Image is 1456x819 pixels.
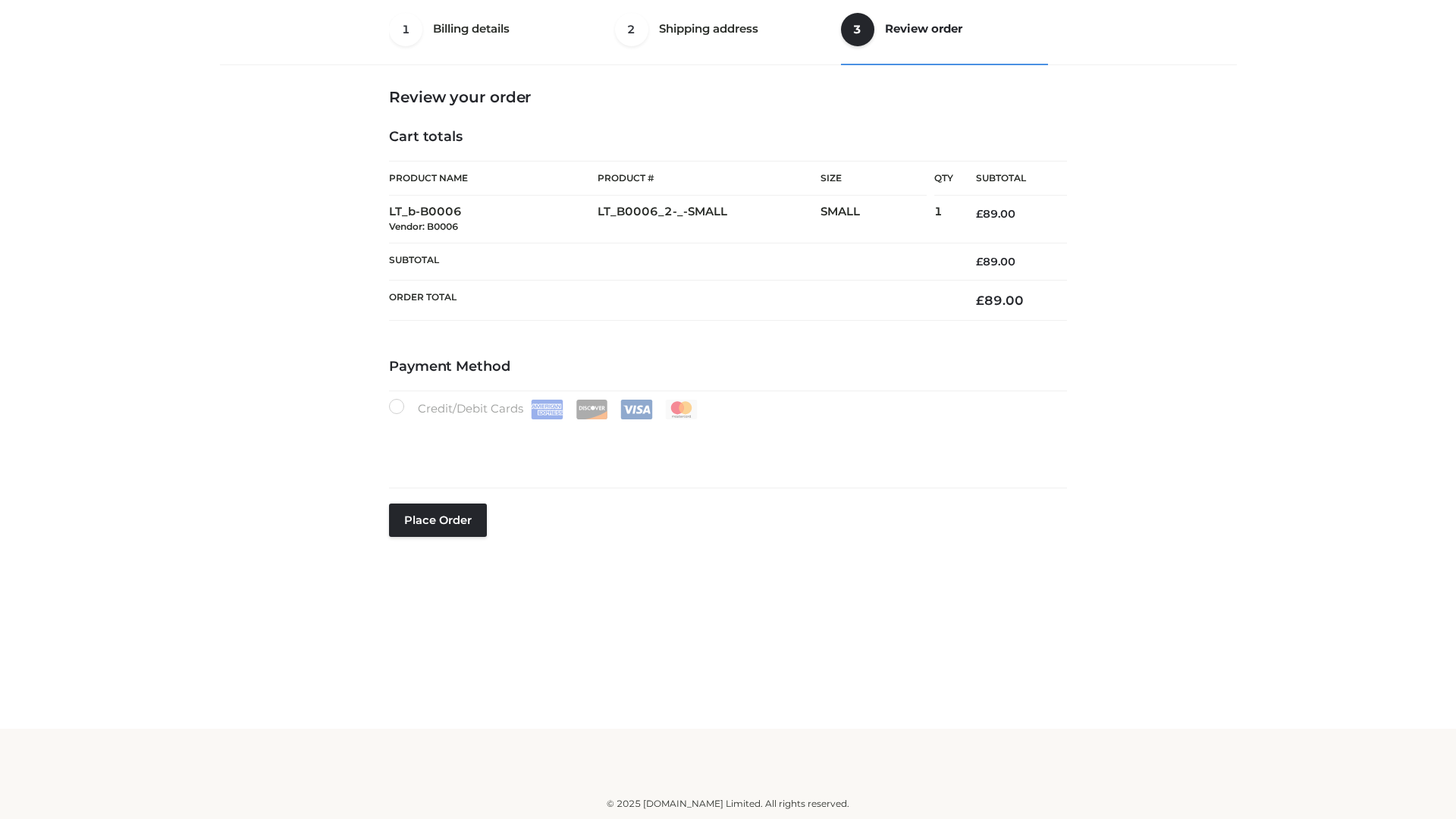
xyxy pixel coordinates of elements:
span: £ [976,255,983,268]
th: Size [821,162,927,196]
th: Product # [598,161,821,196]
td: 1 [934,196,953,243]
span: £ [976,293,984,308]
img: Visa [620,400,653,419]
td: LT_B0006_2-_-SMALL [598,196,821,243]
th: Subtotal [389,243,953,280]
bdi: 89.00 [976,255,1015,268]
img: Amex [531,400,563,419]
h4: Cart totals [389,129,1067,146]
th: Product Name [389,161,598,196]
iframe: Secure payment input frame [386,416,1064,472]
img: Discover [576,400,608,419]
span: £ [976,207,983,221]
bdi: 89.00 [976,293,1024,308]
button: Place order [389,504,487,537]
th: Subtotal [953,162,1067,196]
bdi: 89.00 [976,207,1015,221]
h3: Review your order [389,88,1067,106]
label: Credit/Debit Cards [389,399,699,419]
h4: Payment Method [389,359,1067,375]
small: Vendor: B0006 [389,221,458,232]
div: © 2025 [DOMAIN_NAME] Limited. All rights reserved. [225,796,1231,811]
th: Order Total [389,281,953,321]
td: SMALL [821,196,934,243]
th: Qty [934,161,953,196]
img: Mastercard [665,400,698,419]
td: LT_b-B0006 [389,196,598,243]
